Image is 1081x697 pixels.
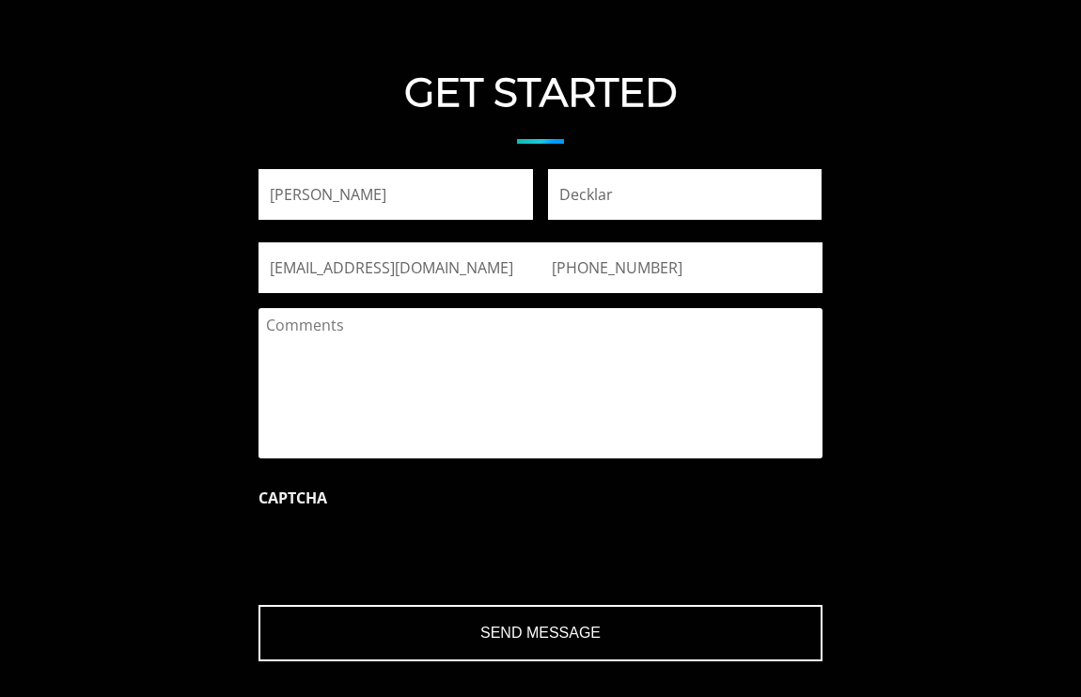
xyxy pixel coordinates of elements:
[258,169,533,220] input: First Name
[987,607,1081,697] iframe: Chat Widget
[540,242,822,293] input: Phone Number
[548,169,822,220] input: Last Name
[258,242,540,293] input: Email
[258,517,544,590] iframe: reCAPTCHA
[258,605,822,661] input: Send Message
[258,488,327,508] label: CAPTCHA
